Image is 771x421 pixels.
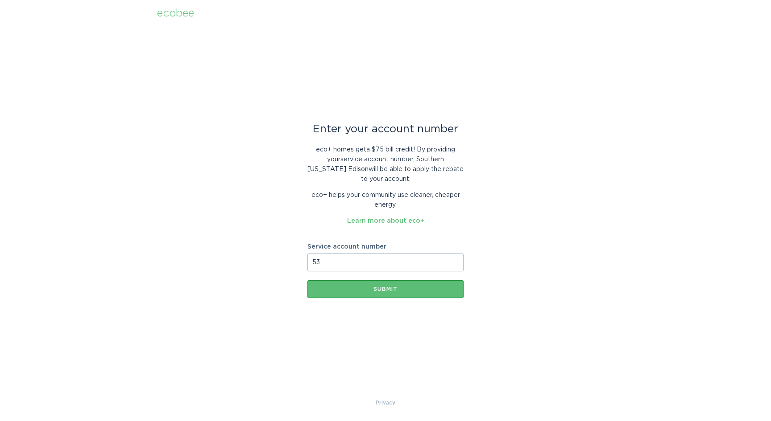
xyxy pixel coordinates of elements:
p: eco+ helps your community use cleaner, cheaper energy. [307,190,464,210]
label: Service account number [307,244,464,250]
div: Submit [312,286,459,292]
button: Submit [307,280,464,298]
a: Learn more about eco+ [347,218,424,224]
p: eco+ homes get a $75 bill credit ! By providing your service account number , Southern [US_STATE]... [307,145,464,184]
div: Enter your account number [307,124,464,134]
div: ecobee [157,8,194,18]
a: Privacy Policy & Terms of Use [376,398,395,408]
